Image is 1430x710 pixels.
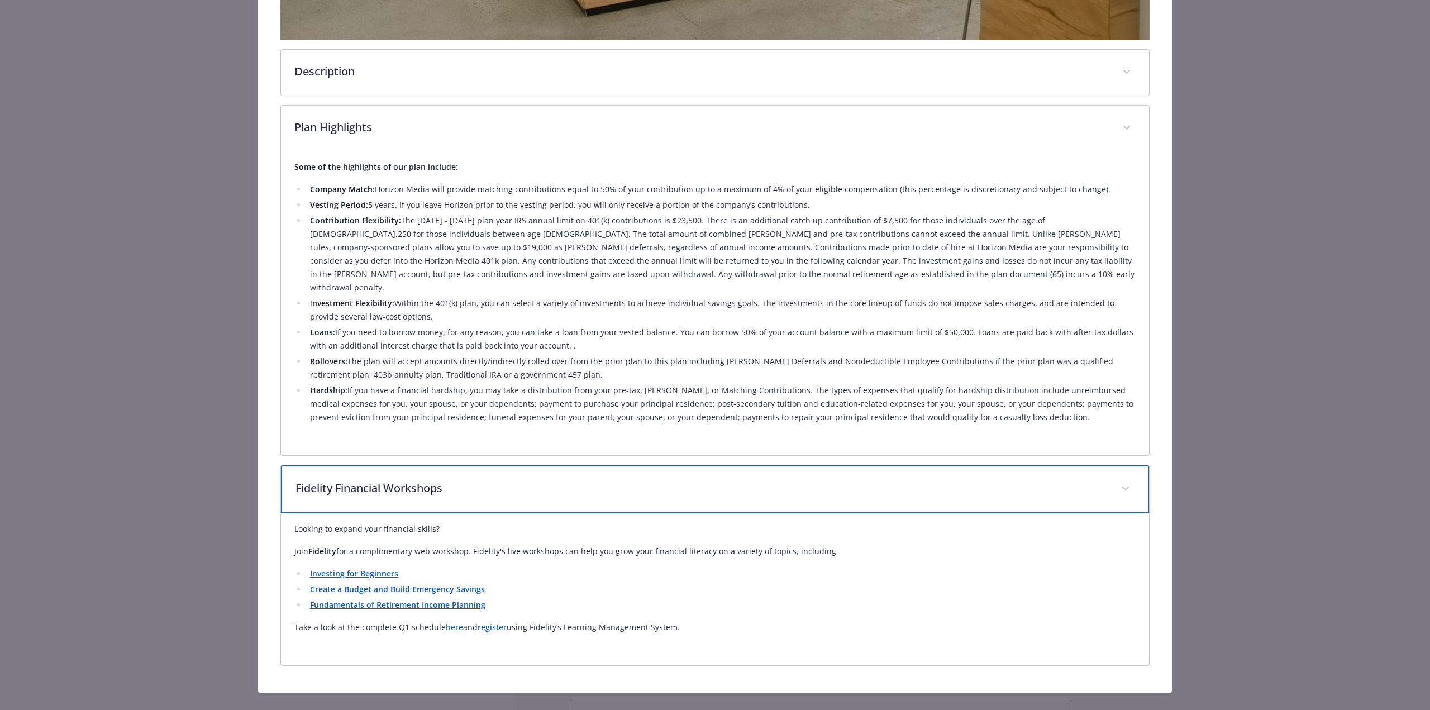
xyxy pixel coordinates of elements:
strong: Rollovers: [310,356,347,366]
div: Plan Highlights [281,106,1149,151]
strong: Loans: [310,327,335,337]
strong: nvestment Flexibility: [312,298,394,308]
p: Looking to expand your financial skills? [294,522,1136,536]
p: Fidelity Financial Workshops [295,480,1108,497]
li: If you have a financial hardship, you may take a distribution from your pre-tax, [PERSON_NAME], o... [307,384,1136,424]
strong: Hardship: [310,385,347,395]
li: The plan will accept amounts directly/indirectly rolled over from the prior plan to this plan inc... [307,355,1136,382]
a: register [478,622,507,632]
p: Join for a complimentary web workshop. Fidelity's live workshops can help you grow your financial... [294,545,1136,558]
div: Plan Highlights [281,151,1149,455]
a: Create a Budget and Build Emergency Savings [310,584,485,594]
strong: Vesting Period: [310,199,368,210]
p: Description [294,63,1109,80]
strong: Contribution Flexibility: [310,215,401,226]
p: Plan Highlights [294,119,1109,136]
strong: Fidelity [308,546,336,556]
a: Investing for Beginners [310,568,398,579]
p: Take a look at the complete Q1 schedule and using Fidelity’s Learning Management System. [294,621,1136,634]
div: Fidelity Financial Workshops [281,465,1149,513]
strong: Company Match: [310,184,375,194]
li: The [DATE] - [DATE] plan year IRS annual limit on 401(k) contributions is $23,500. There is an ad... [307,214,1136,294]
div: Description [281,50,1149,96]
a: Fundamentals of Retirement Income Planning [310,599,485,610]
li: Horizon Media will provide matching contributions equal to 50% of your contribution up to a maxim... [307,183,1136,196]
a: here [446,622,463,632]
li: I Within the 401(k) plan, you can select a variety of investments to achieve individual savings g... [307,297,1136,323]
div: Fidelity Financial Workshops [281,513,1149,665]
li: 5 years. If you leave Horizon prior to the vesting period, you will only receive a portion of the... [307,198,1136,212]
strong: Some of the highlights of our plan include: [294,161,458,172]
li: If you need to borrow money, for any reason, you can take a loan from your vested balance. You ca... [307,326,1136,352]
